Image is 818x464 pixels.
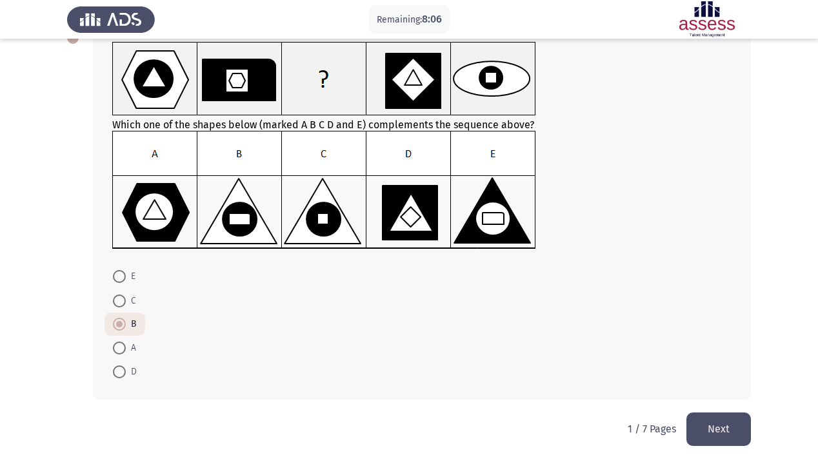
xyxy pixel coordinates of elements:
[663,1,751,37] img: Assessment logo of Assessment En (Focus & 16PD)
[112,42,732,252] div: Which one of the shapes below (marked A B C D and E) complements the sequence above?
[126,316,137,332] span: B
[126,340,136,356] span: A
[126,293,136,309] span: C
[422,13,442,25] span: 8:06
[126,269,135,284] span: E
[112,131,536,249] img: UkFYYl8wMzRfQi5wbmcxNjkxMjk5Mzg5OTQ3.png
[112,42,536,116] img: UkFYYl8wMzRfQS5wbmcxNjkxMjk5MzgyNjY2.png
[67,1,155,37] img: Assess Talent Management logo
[686,412,751,445] button: load next page
[628,423,676,435] p: 1 / 7 Pages
[377,12,442,28] p: Remaining:
[126,364,137,380] span: D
